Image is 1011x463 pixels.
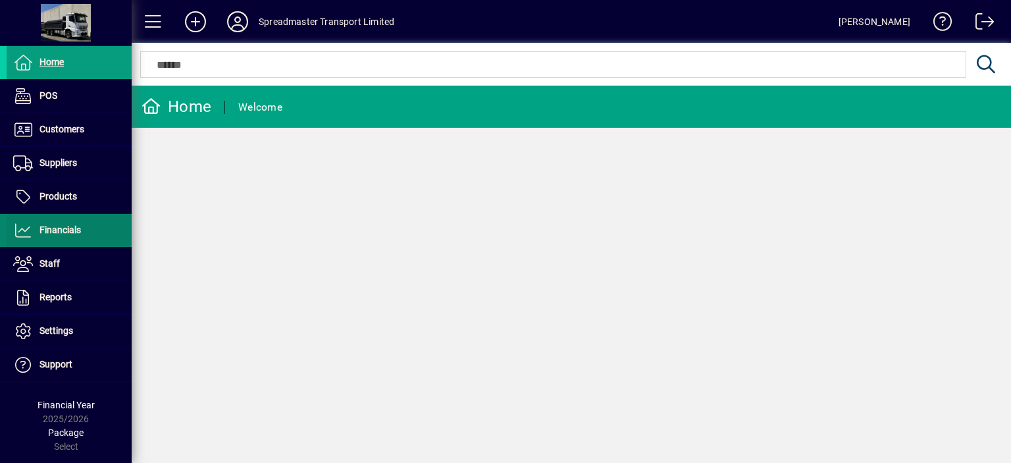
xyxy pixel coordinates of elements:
[38,400,95,410] span: Financial Year
[48,427,84,438] span: Package
[7,315,132,348] a: Settings
[39,359,72,369] span: Support
[7,248,132,281] a: Staff
[39,157,77,168] span: Suppliers
[7,348,132,381] a: Support
[39,258,60,269] span: Staff
[839,11,910,32] div: [PERSON_NAME]
[142,96,211,117] div: Home
[259,11,394,32] div: Spreadmaster Transport Limited
[7,147,132,180] a: Suppliers
[39,191,77,202] span: Products
[7,113,132,146] a: Customers
[966,3,995,45] a: Logout
[7,180,132,213] a: Products
[39,57,64,67] span: Home
[174,10,217,34] button: Add
[7,80,132,113] a: POS
[39,124,84,134] span: Customers
[39,225,81,235] span: Financials
[217,10,259,34] button: Profile
[7,281,132,314] a: Reports
[39,325,73,336] span: Settings
[923,3,952,45] a: Knowledge Base
[39,90,57,101] span: POS
[39,292,72,302] span: Reports
[7,214,132,247] a: Financials
[238,97,282,118] div: Welcome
